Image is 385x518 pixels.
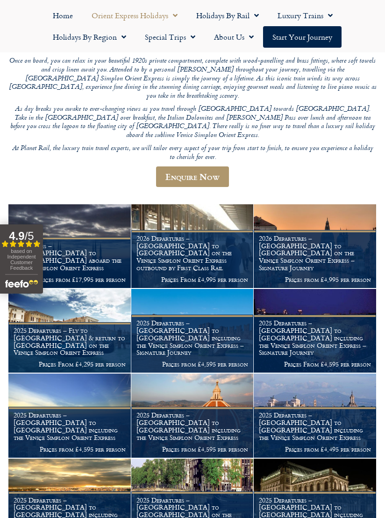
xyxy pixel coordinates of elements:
[43,5,82,26] a: Home
[14,446,126,453] p: Prices from £4,595 per person
[43,26,135,48] a: Holidays by Region
[259,319,371,356] h1: 2025 Departures – [GEOGRAPHIC_DATA] to [GEOGRAPHIC_DATA] including the Venice Simplon Orient Expr...
[136,319,249,356] h1: 2025 Departures – [GEOGRAPHIC_DATA] to [GEOGRAPHIC_DATA] including the Venice Simplon Orient Expr...
[156,166,229,187] a: Enquire Now
[8,57,377,101] p: Once on board, you can relax in your beautiful 1920s private compartment, complete with wood-pane...
[136,446,249,453] p: Prices from £4,595 per person
[14,360,126,368] p: Prices From £4,295 per person
[263,26,342,48] a: Start your Journey
[136,411,249,441] h1: 2025 Departures – [GEOGRAPHIC_DATA] to [GEOGRAPHIC_DATA] including the Venice Simplon Orient Express
[254,204,377,288] a: 2026 Departures – [GEOGRAPHIC_DATA] to [GEOGRAPHIC_DATA] on the Venice Simplon Orient Express – S...
[8,144,377,162] p: At Planet Rail, the luxury train travel experts, we will tailor every aspect of your trip from st...
[259,276,371,283] p: Prices from £4,995 per person
[8,204,131,288] a: Departures – [GEOGRAPHIC_DATA] to [GEOGRAPHIC_DATA] aboard the Venice Simplon Orient Express Pric...
[8,374,131,458] a: 2025 Departures – [GEOGRAPHIC_DATA] to [GEOGRAPHIC_DATA] including the Venice Simplon Orient Expr...
[205,26,263,48] a: About Us
[254,289,377,373] a: 2025 Departures – [GEOGRAPHIC_DATA] to [GEOGRAPHIC_DATA] including the Venice Simplon Orient Expr...
[259,235,371,272] h1: 2026 Departures – [GEOGRAPHIC_DATA] to [GEOGRAPHIC_DATA] on the Venice Simplon Orient Express – S...
[136,276,249,283] p: Prices From £4,995 per person
[82,5,187,26] a: Orient Express Holidays
[14,276,126,283] p: Prices from £17,995 per person
[8,289,131,373] img: venice aboard the Orient Express
[131,204,254,288] a: 2026 Departures – [GEOGRAPHIC_DATA] to [GEOGRAPHIC_DATA] on the Venice Simplon Orient Express out...
[131,289,254,373] a: 2025 Departures – [GEOGRAPHIC_DATA] to [GEOGRAPHIC_DATA] including the Venice Simplon Orient Expr...
[131,374,254,458] a: 2025 Departures – [GEOGRAPHIC_DATA] to [GEOGRAPHIC_DATA] including the Venice Simplon Orient Expr...
[259,360,371,368] p: Prices From £4,595 per person
[259,446,371,453] p: Prices from £4,495 per person
[14,411,126,441] h1: 2025 Departures – [GEOGRAPHIC_DATA] to [GEOGRAPHIC_DATA] including the Venice Simplon Orient Express
[8,27,377,53] p: As soon as you board the Venice Simplon Orient Express you will step back in time to a bygone era...
[254,374,377,458] a: 2025 Departures – [GEOGRAPHIC_DATA] to [GEOGRAPHIC_DATA] including the Venice Simplon Orient Expr...
[259,411,371,441] h1: 2025 Departures – [GEOGRAPHIC_DATA] to [GEOGRAPHIC_DATA] including the Venice Simplon Orient Express
[268,5,342,26] a: Luxury Trains
[8,105,377,140] p: As day breaks you awake to ever-changing views as you travel through [GEOGRAPHIC_DATA] towards [G...
[14,242,126,272] h1: Departures – [GEOGRAPHIC_DATA] to [GEOGRAPHIC_DATA] aboard the Venice Simplon Orient Express
[5,5,380,48] nav: Menu
[187,5,268,26] a: Holidays by Rail
[254,204,376,288] img: Orient Express Special Venice compressed
[8,289,131,373] a: 2025 Departures – Fly to [GEOGRAPHIC_DATA] & return to [GEOGRAPHIC_DATA] on the Venice Simplon Or...
[14,327,126,356] h1: 2025 Departures – Fly to [GEOGRAPHIC_DATA] & return to [GEOGRAPHIC_DATA] on the Venice Simplon Or...
[136,235,249,272] h1: 2026 Departures – [GEOGRAPHIC_DATA] to [GEOGRAPHIC_DATA] on the Venice Simplon Orient Express out...
[136,360,249,368] p: Prices from £4,595 per person
[135,26,205,48] a: Special Trips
